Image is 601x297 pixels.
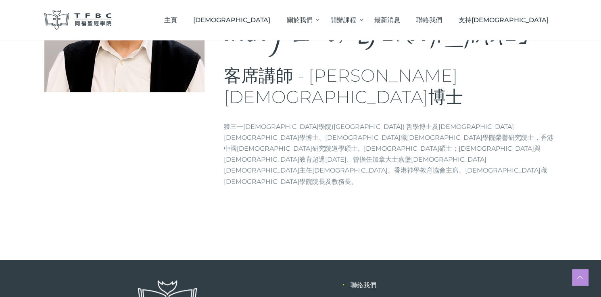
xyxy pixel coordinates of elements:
[156,8,185,32] a: 主頁
[351,281,376,289] a: 聯絡我們
[366,8,408,32] a: 最新消息
[224,65,557,108] h3: 客席講師 - [PERSON_NAME][DEMOGRAPHIC_DATA]博士
[322,8,366,32] a: 開辦課程
[408,8,451,32] a: 聯絡我們
[185,8,279,32] a: [DEMOGRAPHIC_DATA]
[459,16,549,24] span: 支持[DEMOGRAPHIC_DATA]
[44,10,112,30] img: 同福聖經學院 TFBC
[224,121,557,187] p: 獲三一[DEMOGRAPHIC_DATA]學院([GEOGRAPHIC_DATA]) 哲學博士及[DEMOGRAPHIC_DATA][DEMOGRAPHIC_DATA]學博士、[DEMOGRAP...
[164,16,177,24] span: 主頁
[416,16,442,24] span: 聯絡我們
[330,16,356,24] span: 開辦課程
[572,269,588,285] a: Scroll to top
[450,8,557,32] a: 支持[DEMOGRAPHIC_DATA]
[193,16,270,24] span: [DEMOGRAPHIC_DATA]
[278,8,322,32] a: 關於我們
[374,16,400,24] span: 最新消息
[287,16,313,24] span: 關於我們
